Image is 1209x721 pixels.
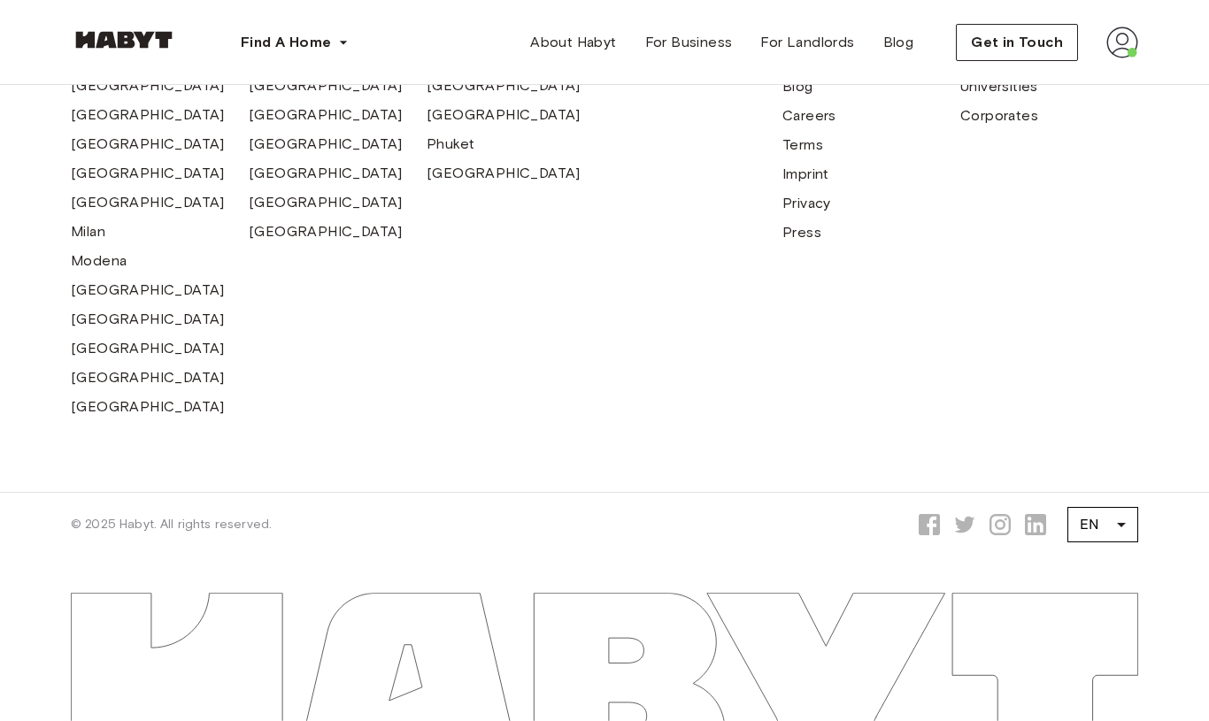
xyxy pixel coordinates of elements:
[71,75,225,96] a: [GEOGRAPHIC_DATA]
[782,134,823,156] a: Terms
[249,75,403,96] a: [GEOGRAPHIC_DATA]
[883,32,914,53] span: Blog
[645,32,733,53] span: For Business
[782,193,831,214] a: Privacy
[971,32,1063,53] span: Get in Touch
[71,516,272,533] span: © 2025 Habyt. All rights reserved.
[746,25,868,60] a: For Landlords
[71,338,225,359] a: [GEOGRAPHIC_DATA]
[1106,27,1138,58] img: avatar
[71,309,225,330] a: [GEOGRAPHIC_DATA]
[249,221,403,242] a: [GEOGRAPHIC_DATA]
[960,76,1038,97] a: Universities
[71,396,225,418] a: [GEOGRAPHIC_DATA]
[1067,500,1138,549] div: EN
[782,76,813,97] a: Blog
[516,25,630,60] a: About Habyt
[71,221,105,242] a: Milan
[241,32,331,53] span: Find A Home
[71,31,177,49] img: Habyt
[71,280,225,301] a: [GEOGRAPHIC_DATA]
[249,163,403,184] a: [GEOGRAPHIC_DATA]
[782,222,821,243] a: Press
[71,367,225,388] a: [GEOGRAPHIC_DATA]
[427,104,581,126] a: [GEOGRAPHIC_DATA]
[249,104,403,126] a: [GEOGRAPHIC_DATA]
[631,25,747,60] a: For Business
[71,134,225,155] a: [GEOGRAPHIC_DATA]
[249,192,403,213] a: [GEOGRAPHIC_DATA]
[956,24,1078,61] button: Get in Touch
[782,105,836,127] a: Careers
[71,250,127,272] a: Modena
[71,104,225,126] a: [GEOGRAPHIC_DATA]
[427,75,581,96] a: [GEOGRAPHIC_DATA]
[427,163,581,184] a: [GEOGRAPHIC_DATA]
[427,134,474,155] a: Phuket
[869,25,928,60] a: Blog
[227,25,363,60] button: Find A Home
[530,32,616,53] span: About Habyt
[71,192,225,213] a: [GEOGRAPHIC_DATA]
[960,105,1038,127] a: Corporates
[760,32,854,53] span: For Landlords
[249,134,403,155] a: [GEOGRAPHIC_DATA]
[71,163,225,184] a: [GEOGRAPHIC_DATA]
[782,164,829,185] a: Imprint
